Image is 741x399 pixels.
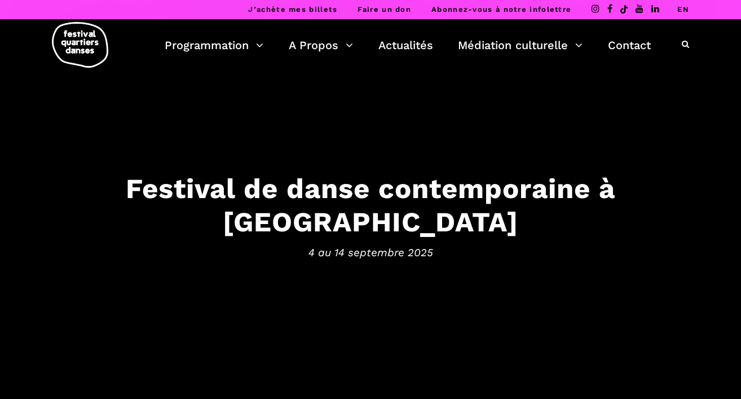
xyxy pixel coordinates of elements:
a: Actualités [378,36,433,55]
h3: Festival de danse contemporaine à [GEOGRAPHIC_DATA] [21,172,720,239]
a: EN [677,5,689,14]
a: Programmation [165,36,263,55]
a: Faire un don [358,5,411,14]
a: A Propos [289,36,353,55]
a: J’achète mes billets [248,5,337,14]
a: Contact [608,36,651,55]
a: Médiation culturelle [458,36,583,55]
a: Abonnez-vous à notre infolettre [431,5,571,14]
span: 4 au 14 septembre 2025 [21,244,720,261]
img: logo-fqd-med [52,22,108,68]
